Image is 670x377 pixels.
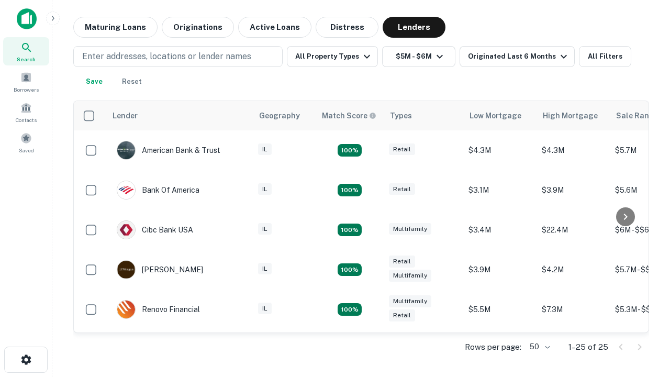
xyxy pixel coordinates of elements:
div: [PERSON_NAME] [117,260,203,279]
th: Types [384,101,463,130]
img: picture [117,221,135,239]
div: Bank Of America [117,181,199,199]
button: All Filters [579,46,631,67]
img: picture [117,181,135,199]
span: Search [17,55,36,63]
div: Cibc Bank USA [117,220,193,239]
span: Borrowers [14,85,39,94]
img: capitalize-icon.png [17,8,37,29]
div: Multifamily [389,295,431,307]
div: Retail [389,183,415,195]
th: Geography [253,101,316,130]
button: $5M - $6M [382,46,455,67]
div: Renovo Financial [117,300,200,319]
td: $5.5M [463,290,537,329]
th: Capitalize uses an advanced AI algorithm to match your search with the best lender. The match sco... [316,101,384,130]
div: Multifamily [389,270,431,282]
div: IL [258,143,272,156]
p: Enter addresses, locations or lender names [82,50,251,63]
span: Contacts [16,116,37,124]
div: 50 [526,339,552,354]
span: Saved [19,146,34,154]
th: Lender [106,101,253,130]
th: Low Mortgage [463,101,537,130]
div: High Mortgage [543,109,598,122]
td: $3.9M [463,250,537,290]
div: IL [258,183,272,195]
div: Types [390,109,412,122]
th: High Mortgage [537,101,610,130]
div: IL [258,303,272,315]
div: Originated Last 6 Months [468,50,570,63]
img: picture [117,261,135,279]
div: Capitalize uses an advanced AI algorithm to match your search with the best lender. The match sco... [322,110,376,121]
iframe: Chat Widget [618,293,670,343]
td: $22.4M [537,210,610,250]
img: picture [117,301,135,318]
div: Geography [259,109,300,122]
div: Matching Properties: 4, hasApolloMatch: undefined [338,303,362,316]
a: Search [3,37,49,65]
td: $7.3M [537,290,610,329]
button: Enter addresses, locations or lender names [73,46,283,67]
div: Matching Properties: 4, hasApolloMatch: undefined [338,224,362,236]
td: $3.9M [537,170,610,210]
td: $4.3M [537,130,610,170]
button: Originated Last 6 Months [460,46,575,67]
button: Reset [115,71,149,92]
button: Save your search to get updates of matches that match your search criteria. [77,71,111,92]
div: Matching Properties: 4, hasApolloMatch: undefined [338,184,362,196]
button: Originations [162,17,234,38]
td: $2.2M [463,329,537,369]
div: IL [258,263,272,275]
button: Distress [316,17,378,38]
h6: Match Score [322,110,374,121]
td: $3.1M [537,329,610,369]
div: Matching Properties: 4, hasApolloMatch: undefined [338,263,362,276]
div: Low Mortgage [470,109,521,122]
p: 1–25 of 25 [568,341,608,353]
div: Lender [113,109,138,122]
div: Retail [389,309,415,321]
button: Active Loans [238,17,311,38]
button: Lenders [383,17,445,38]
div: Multifamily [389,223,431,235]
button: Maturing Loans [73,17,158,38]
div: Matching Properties: 7, hasApolloMatch: undefined [338,144,362,157]
img: picture [117,141,135,159]
td: $3.1M [463,170,537,210]
a: Borrowers [3,68,49,96]
div: American Bank & Trust [117,141,220,160]
button: All Property Types [287,46,378,67]
a: Contacts [3,98,49,126]
div: Retail [389,143,415,156]
a: Saved [3,128,49,157]
div: Retail [389,256,415,268]
p: Rows per page: [465,341,521,353]
td: $3.4M [463,210,537,250]
div: IL [258,223,272,235]
td: $4.2M [537,250,610,290]
td: $4.3M [463,130,537,170]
